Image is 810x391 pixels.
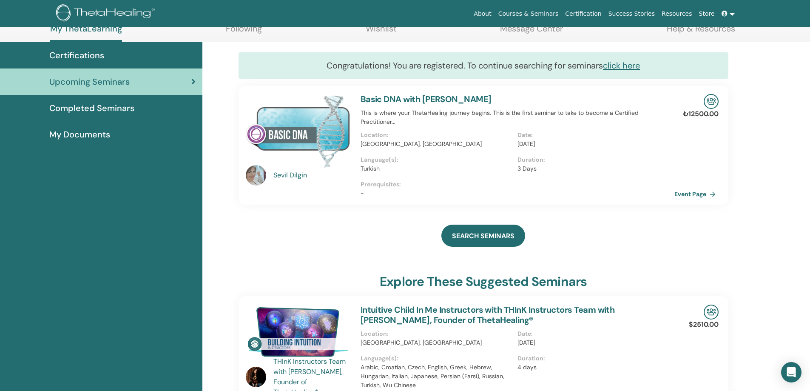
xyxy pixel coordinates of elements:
[246,94,350,168] img: Basic DNA
[226,23,262,40] a: Following
[517,338,669,347] p: [DATE]
[366,23,397,40] a: Wishlist
[674,188,719,200] a: Event Page
[500,23,563,40] a: Message Center
[517,131,669,140] p: Date :
[781,362,801,382] div: Open Intercom Messenger
[361,131,512,140] p: Location :
[49,75,130,88] span: Upcoming Seminars
[361,164,512,173] p: Turkish
[49,102,134,114] span: Completed Seminars
[361,304,615,325] a: Intuitive Child In Me Instructors with THInK Instructors Team with [PERSON_NAME], Founder of Thet...
[361,338,512,347] p: [GEOGRAPHIC_DATA], [GEOGRAPHIC_DATA]
[696,6,718,22] a: Store
[517,354,669,363] p: Duration :
[56,4,158,23] img: logo.png
[50,23,122,42] a: My ThetaLearning
[246,165,266,186] img: default.jpg
[361,108,674,126] p: This is where your ThetaHealing journey begins. This is the first seminar to take to become a Cer...
[49,128,110,141] span: My Documents
[361,329,512,338] p: Location :
[704,94,719,109] img: In-Person Seminar
[517,363,669,372] p: 4 days
[517,140,669,148] p: [DATE]
[470,6,495,22] a: About
[667,23,735,40] a: Help & Resources
[562,6,605,22] a: Certification
[49,49,104,62] span: Certifications
[361,180,674,189] p: Prerequisites :
[361,155,512,164] p: Language(s) :
[441,225,525,247] a: SEARCH SEMINARS
[658,6,696,22] a: Resources
[517,164,669,173] p: 3 Days
[361,189,674,198] p: -
[239,52,728,79] div: Congratulations! You are registered. To continue searching for seminars
[704,305,719,320] img: In-Person Seminar
[273,170,352,180] a: Sevil Dilgin
[517,155,669,164] p: Duration :
[246,367,266,387] img: default.jpg
[603,60,640,71] a: click here
[361,94,492,105] a: Basic DNA with [PERSON_NAME]
[605,6,658,22] a: Success Stories
[380,274,587,289] h3: explore these suggested seminars
[683,109,719,119] p: ₺12500.00
[361,140,512,148] p: [GEOGRAPHIC_DATA], [GEOGRAPHIC_DATA]
[246,305,350,359] img: Intuitive Child In Me Instructors
[361,363,512,390] p: Arabic, Croatian, Czech, English, Greek, Hebrew, Hungarian, Italian, Japanese, Persian (Farsi), R...
[689,320,719,330] p: $2510.00
[452,231,514,240] span: SEARCH SEMINARS
[517,329,669,338] p: Date :
[361,354,512,363] p: Language(s) :
[495,6,562,22] a: Courses & Seminars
